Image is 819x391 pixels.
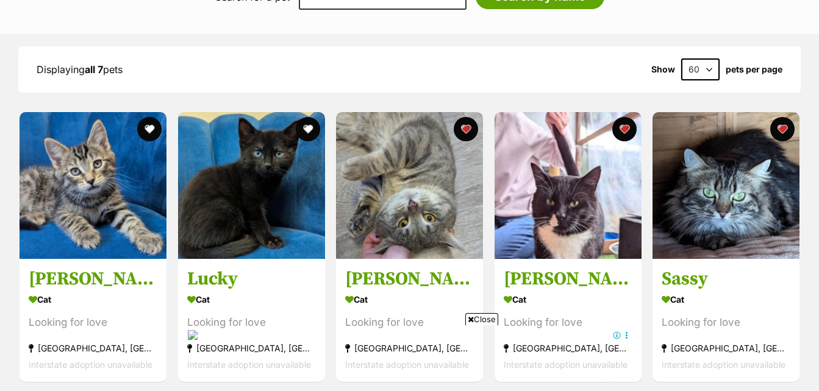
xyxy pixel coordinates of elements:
span: Interstate adoption unavailable [662,359,785,370]
span: Show [651,65,675,74]
h3: [PERSON_NAME] [345,267,474,291]
a: [PERSON_NAME] Cat Looking for love [GEOGRAPHIC_DATA], [GEOGRAPHIC_DATA] Interstate adoption unava... [20,258,166,382]
div: Looking for love [662,314,790,331]
h3: Lucky [187,267,316,291]
strong: all 7 [85,63,103,76]
a: [PERSON_NAME] Cat Looking for love [GEOGRAPHIC_DATA], [GEOGRAPHIC_DATA] Interstate adoption unava... [336,258,483,382]
a: [PERSON_NAME] Cat Looking for love [GEOGRAPHIC_DATA], [GEOGRAPHIC_DATA] Interstate adoption unava... [495,258,642,382]
div: Cat [29,291,157,308]
div: Cat [662,291,790,308]
h3: Sassy [662,267,790,291]
a: Sassy Cat Looking for love [GEOGRAPHIC_DATA], [GEOGRAPHIC_DATA] Interstate adoption unavailable f... [653,258,799,382]
button: favourite [612,117,636,141]
label: pets per page [726,65,782,74]
div: Cat [504,291,632,308]
div: Cat [345,291,474,308]
a: Lucky Cat Looking for love [GEOGRAPHIC_DATA], [GEOGRAPHIC_DATA] Interstate adoption unavailable f... [178,258,325,382]
h3: [PERSON_NAME] [29,267,157,291]
span: Displaying pets [37,63,123,76]
img: Lionel [495,112,642,259]
div: [GEOGRAPHIC_DATA], [GEOGRAPHIC_DATA] [504,340,632,356]
img: Lucky [178,112,325,259]
span: Interstate adoption unavailable [29,359,152,370]
div: Looking for love [29,314,157,331]
img: Leo [20,112,166,259]
div: Looking for love [187,314,316,331]
button: favourite [454,117,478,141]
button: favourite [137,117,162,141]
iframe: Advertisement [188,330,632,385]
div: Cat [187,291,316,308]
span: Close [465,313,498,325]
img: Patrick [336,112,483,259]
h3: [PERSON_NAME] [504,267,632,291]
img: Sassy [653,112,799,259]
button: favourite [770,117,795,141]
div: Looking for love [504,314,632,331]
div: Looking for love [345,314,474,331]
div: [GEOGRAPHIC_DATA], [GEOGRAPHIC_DATA] [662,340,790,356]
button: favourite [295,117,320,141]
div: [GEOGRAPHIC_DATA], [GEOGRAPHIC_DATA] [29,340,157,356]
